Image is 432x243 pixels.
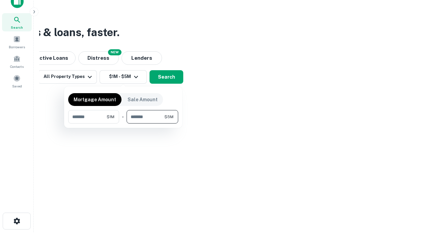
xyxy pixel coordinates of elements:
[107,114,114,120] span: $1M
[128,96,158,103] p: Sale Amount
[122,110,124,124] div: -
[74,96,116,103] p: Mortgage Amount
[398,189,432,221] iframe: Chat Widget
[164,114,173,120] span: $5M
